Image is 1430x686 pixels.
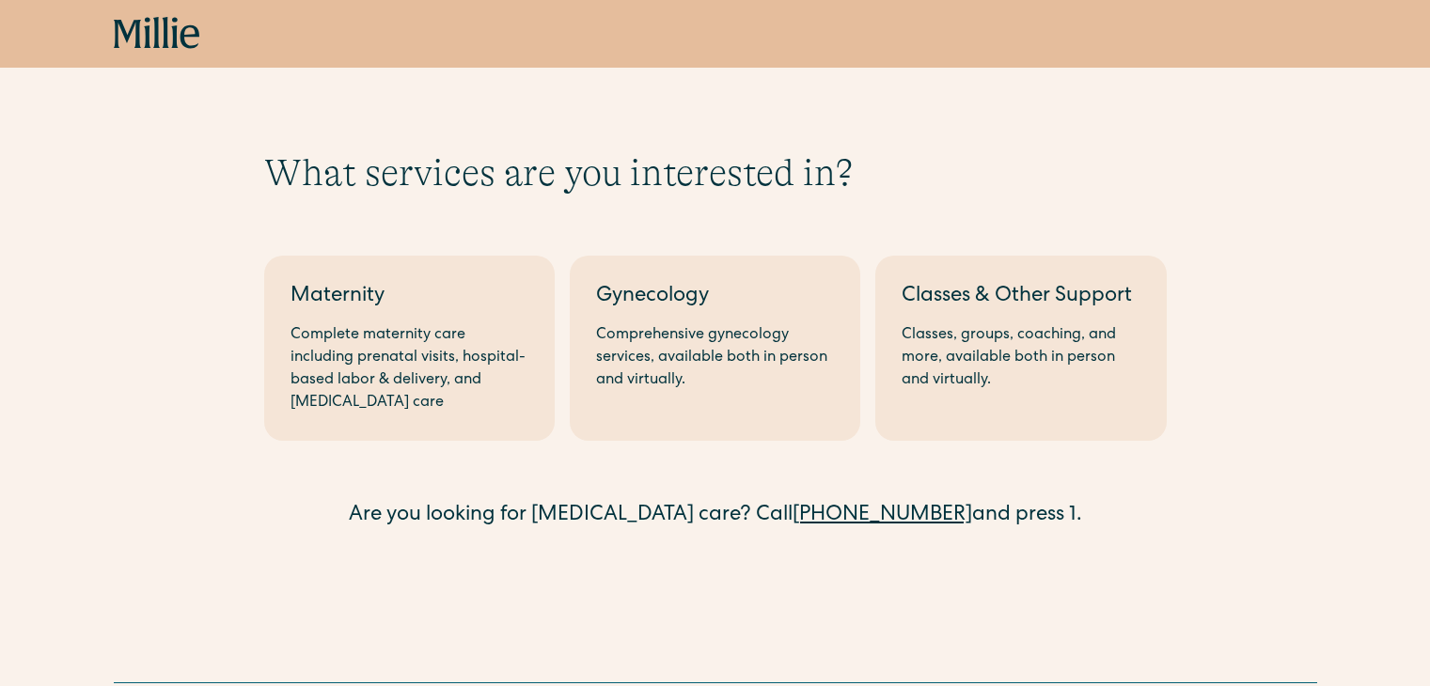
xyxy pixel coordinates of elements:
[291,324,528,414] div: Complete maternity care including prenatal visits, hospital-based labor & delivery, and [MEDICAL_...
[264,150,1167,195] h1: What services are you interested in?
[264,501,1167,532] div: Are you looking for [MEDICAL_DATA] care? Call and press 1.
[902,282,1139,313] div: Classes & Other Support
[875,256,1166,441] a: Classes & Other SupportClasses, groups, coaching, and more, available both in person and virtually.
[596,282,834,313] div: Gynecology
[596,324,834,392] div: Comprehensive gynecology services, available both in person and virtually.
[570,256,860,441] a: GynecologyComprehensive gynecology services, available both in person and virtually.
[902,324,1139,392] div: Classes, groups, coaching, and more, available both in person and virtually.
[264,256,555,441] a: MaternityComplete maternity care including prenatal visits, hospital-based labor & delivery, and ...
[793,506,972,526] a: [PHONE_NUMBER]
[291,282,528,313] div: Maternity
